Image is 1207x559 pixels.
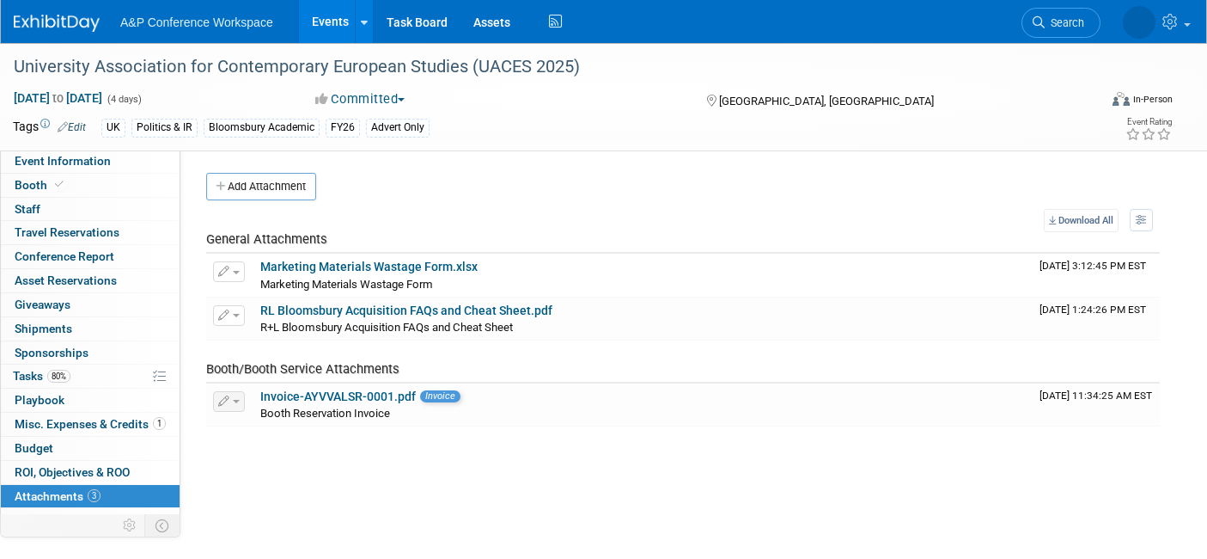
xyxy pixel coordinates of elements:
td: Upload Timestamp [1033,384,1160,427]
span: Shipments [15,322,72,335]
a: Edit [58,121,86,133]
span: Event Information [15,154,111,168]
a: Asset Reservations [1,269,180,292]
div: Event Format [1001,89,1173,115]
a: RL Bloomsbury Acquisition FAQs and Cheat Sheet.pdf [260,304,552,317]
img: ExhibitDay [14,15,100,32]
span: 3 [88,489,101,502]
div: FY26 [326,119,360,137]
i: Booth reservation complete [55,180,64,189]
a: Download All [1044,209,1119,232]
span: Playbook [15,393,64,407]
span: Upload Timestamp [1039,304,1146,316]
div: University Association for Contemporary European Studies (UACES 2025) [8,52,1074,83]
span: more [11,513,39,526]
span: Booth/Booth Service Attachments [206,361,399,377]
a: Search [1021,8,1100,38]
a: Event Information [1,150,180,173]
span: Misc. Expenses & Credits [15,417,166,431]
div: Bloomsbury Academic [204,119,320,137]
span: A&P Conference Workspace [120,15,273,29]
span: 1 [153,417,166,430]
div: Politics & IR [131,119,198,137]
span: Tasks [13,369,70,383]
div: UK [101,119,125,137]
a: Misc. Expenses & Credits1 [1,413,180,436]
span: Travel Reservations [15,225,119,239]
span: Budget [15,441,53,455]
a: Sponsorships [1,341,180,365]
span: Booth [15,178,67,192]
span: Booth Reservation Invoice [260,407,390,420]
span: Search [1045,16,1084,29]
button: Add Attachment [206,173,316,200]
span: Invoice [420,390,460,402]
span: ROI, Objectives & ROO [15,465,130,479]
span: Marketing Materials Wastage Form [260,278,433,291]
a: Travel Reservations [1,221,180,244]
a: Marketing Materials Wastage Form.xlsx [260,260,478,273]
div: In-Person [1132,93,1173,106]
span: [DATE] [DATE] [13,90,103,106]
td: Tags [13,118,86,138]
a: Booth [1,174,180,197]
span: R+L Bloomsbury Acquisition FAQs and Cheat Sheet [260,321,513,334]
img: Anne Weston [1123,6,1155,39]
span: to [50,91,66,105]
span: Staff [15,202,40,216]
span: Upload Timestamp [1039,390,1152,402]
a: Conference Report [1,245,180,268]
td: Toggle Event Tabs [145,514,180,537]
a: ROI, Objectives & ROO [1,461,180,484]
td: Personalize Event Tab Strip [115,514,145,537]
a: Tasks80% [1,365,180,388]
a: Budget [1,437,180,460]
a: more [1,508,180,531]
a: Giveaways [1,293,180,316]
a: Attachments3 [1,485,180,508]
button: Committed [309,90,411,108]
span: Upload Timestamp [1039,260,1146,272]
a: Playbook [1,389,180,412]
span: Asset Reservations [15,273,117,287]
img: Format-Inperson.png [1113,92,1130,106]
div: Event Rating [1125,118,1172,126]
td: Upload Timestamp [1033,298,1160,341]
span: [GEOGRAPHIC_DATA], [GEOGRAPHIC_DATA] [719,95,934,107]
div: Advert Only [366,119,430,137]
span: 80% [47,370,70,383]
a: Staff [1,198,180,221]
span: General Attachments [206,231,327,247]
a: Invoice-AYVVALSR-0001.pdf [260,390,416,403]
span: Attachments [15,489,101,503]
td: Upload Timestamp [1033,254,1160,297]
span: (4 days) [106,94,142,105]
span: Giveaways [15,298,70,311]
span: Conference Report [15,249,114,263]
span: Sponsorships [15,346,88,359]
a: Shipments [1,317,180,341]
